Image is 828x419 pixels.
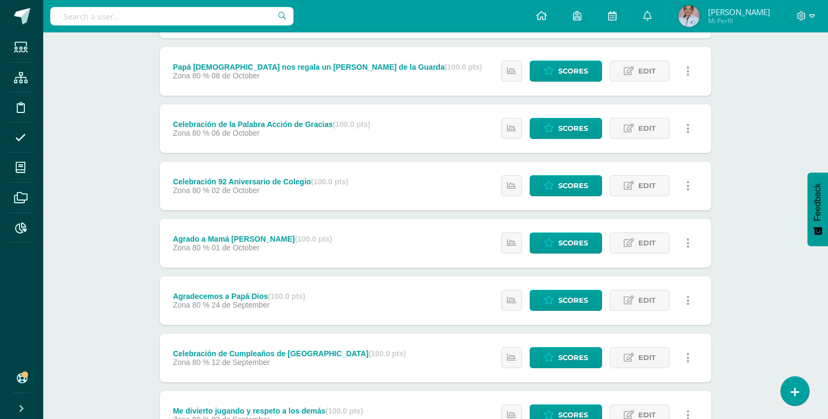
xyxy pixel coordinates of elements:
span: Scores [558,176,588,196]
span: Scores [558,290,588,310]
span: Scores [558,61,588,81]
span: Edit [638,233,656,253]
span: Edit [638,176,656,196]
span: Mi Perfil [708,16,770,25]
div: Papá [DEMOGRAPHIC_DATA] nos regala un [PERSON_NAME] de la Guarda [173,63,482,71]
span: Feedback [813,183,823,221]
strong: (100.0 pts) [268,292,305,301]
span: Edit [638,348,656,368]
strong: (100.0 pts) [445,63,482,71]
div: Agrado a Mamá [PERSON_NAME] [173,235,332,243]
strong: (100.0 pts) [311,177,348,186]
div: Me divierto jugando y respeto a los demás [173,407,363,415]
a: Scores [530,347,602,368]
a: Scores [530,118,602,139]
span: [PERSON_NAME] [708,6,770,17]
span: Edit [638,290,656,310]
img: 55aacedf8adb5f628c9ac20f0ef23465.png [678,5,700,27]
span: 02 de October [212,186,260,195]
span: Zona 80 % [173,186,210,195]
strong: (100.0 pts) [325,407,363,415]
span: Edit [638,118,656,138]
div: Celebración de la Palabra Acción de Gracias [173,120,370,129]
span: Scores [558,118,588,138]
strong: (100.0 pts) [295,235,332,243]
span: Zona 80 % [173,358,210,367]
strong: (100.0 pts) [369,349,406,358]
div: Agradecemos a Papá Dios [173,292,305,301]
span: 08 de October [212,71,260,80]
span: 12 de September [212,358,270,367]
span: 01 de October [212,243,260,252]
span: Zona 80 % [173,243,210,252]
span: Zona 80 % [173,129,210,137]
div: Celebración 92 Aniversario de Colegio [173,177,349,186]
span: 24 de September [212,301,270,309]
span: Edit [638,61,656,81]
a: Scores [530,175,602,196]
span: Scores [558,348,588,368]
span: Zona 80 % [173,301,210,309]
div: Celebración de Cumpleaños de [GEOGRAPHIC_DATA] [173,349,406,358]
span: Scores [558,233,588,253]
span: 06 de October [212,129,260,137]
button: Feedback - Mostrar encuesta [807,172,828,246]
a: Scores [530,61,602,82]
a: Scores [530,290,602,311]
strong: (100.0 pts) [333,120,370,129]
a: Scores [530,232,602,254]
input: Search a user… [50,7,293,25]
span: Zona 80 % [173,71,210,80]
